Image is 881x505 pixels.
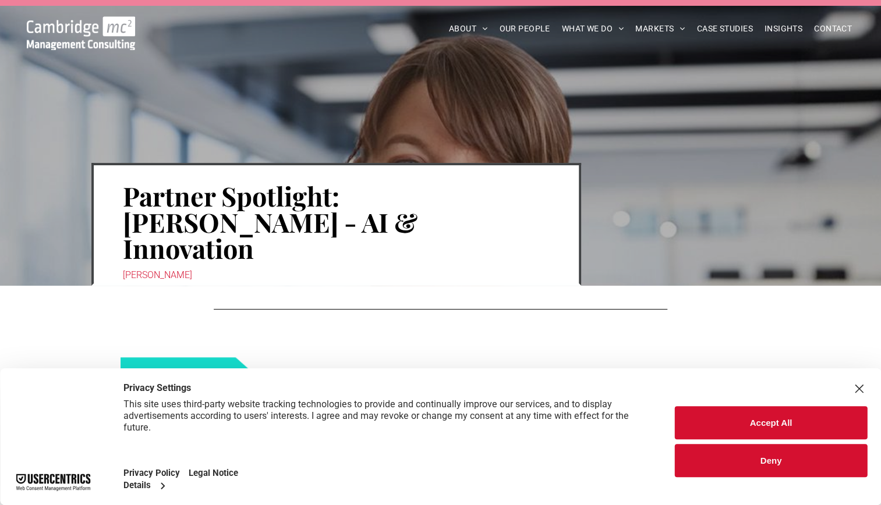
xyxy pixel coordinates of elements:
a: Your Business Transformed | Cambridge Management Consulting [27,18,135,30]
a: ABOUT [443,20,494,38]
a: INSIGHTS [759,20,808,38]
a: CONTACT [808,20,858,38]
div: [PERSON_NAME] [123,267,550,283]
img: Go to Homepage [27,16,135,50]
span: This month we put the spotlight on [PERSON_NAME], Associate Consultant for AI, Digital & Innovation [290,367,723,449]
h1: Partner Spotlight: [PERSON_NAME] - AI & Innovation [123,182,550,262]
a: WHAT WE DO [556,20,630,38]
a: OUR PEOPLE [493,20,556,38]
img: A graphic logo with the words CAM TECH WEEK in bold, dark blue capital letters on a lime green an... [121,357,269,482]
a: CASE STUDIES [691,20,759,38]
a: MARKETS [629,20,691,38]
